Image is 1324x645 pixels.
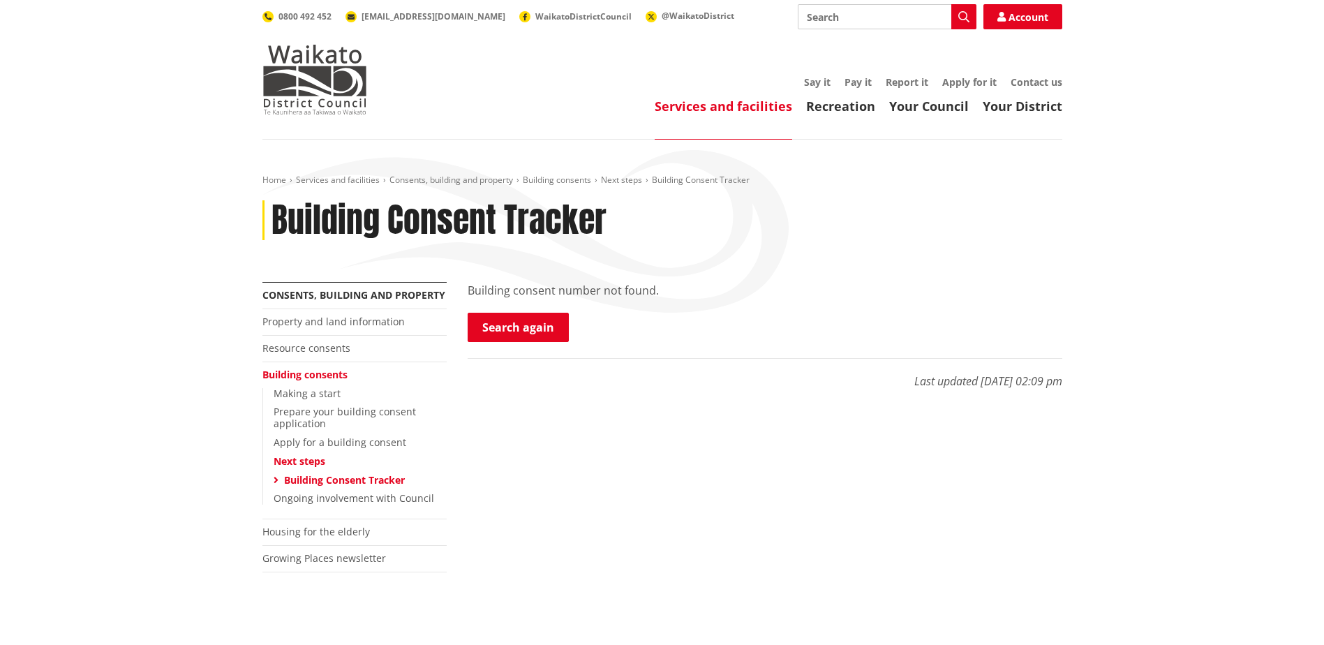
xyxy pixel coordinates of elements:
[262,341,350,355] a: Resource consents
[278,10,332,22] span: 0800 492 452
[886,75,928,89] a: Report it
[646,10,734,22] a: @WaikatoDistrict
[284,473,405,487] a: Building Consent Tracker
[362,10,505,22] span: [EMAIL_ADDRESS][DOMAIN_NAME]
[272,200,607,241] h1: Building Consent Tracker
[1011,75,1062,89] a: Contact us
[468,358,1062,390] p: Last updated [DATE] 02:09 pm
[942,75,997,89] a: Apply for it
[262,288,445,302] a: Consents, building and property
[274,405,416,430] a: Prepare your building consent application
[804,75,831,89] a: Say it
[262,368,348,381] a: Building consents
[274,491,434,505] a: Ongoing involvement with Council
[601,174,642,186] a: Next steps
[983,98,1062,114] a: Your District
[468,282,1062,299] p: Building consent number not found.
[262,45,367,114] img: Waikato District Council - Te Kaunihera aa Takiwaa o Waikato
[468,313,569,342] a: Search again
[296,174,380,186] a: Services and facilities
[535,10,632,22] span: WaikatoDistrictCouncil
[889,98,969,114] a: Your Council
[523,174,591,186] a: Building consents
[274,387,341,400] a: Making a start
[845,75,872,89] a: Pay it
[389,174,513,186] a: Consents, building and property
[262,174,286,186] a: Home
[274,454,325,468] a: Next steps
[983,4,1062,29] a: Account
[652,174,750,186] span: Building Consent Tracker
[262,315,405,328] a: Property and land information
[345,10,505,22] a: [EMAIL_ADDRESS][DOMAIN_NAME]
[662,10,734,22] span: @WaikatoDistrict
[798,4,976,29] input: Search input
[274,436,406,449] a: Apply for a building consent
[655,98,792,114] a: Services and facilities
[806,98,875,114] a: Recreation
[519,10,632,22] a: WaikatoDistrictCouncil
[262,551,386,565] a: Growing Places newsletter
[262,175,1062,186] nav: breadcrumb
[262,10,332,22] a: 0800 492 452
[262,525,370,538] a: Housing for the elderly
